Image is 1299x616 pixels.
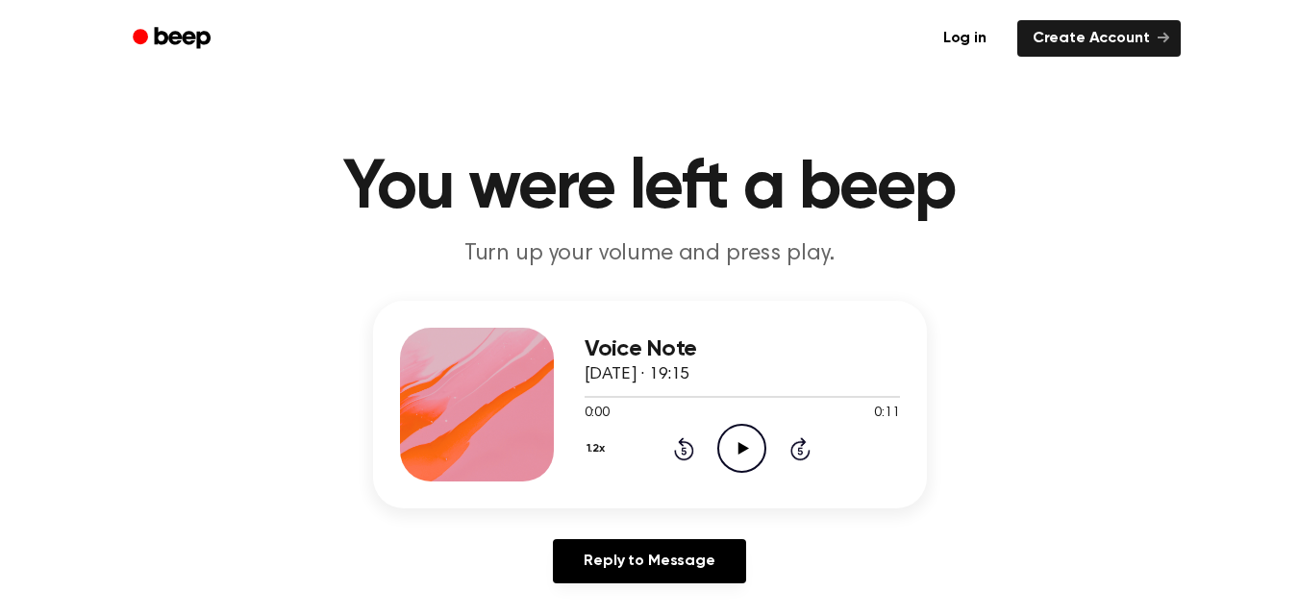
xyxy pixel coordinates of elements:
[924,16,1006,61] a: Log in
[585,336,900,362] h3: Voice Note
[119,20,228,58] a: Beep
[158,154,1142,223] h1: You were left a beep
[585,404,610,424] span: 0:00
[874,404,899,424] span: 0:11
[553,539,745,583] a: Reply to Message
[1017,20,1181,57] a: Create Account
[585,432,612,465] button: 1.2x
[585,366,690,383] span: [DATE] · 19:15
[281,238,1019,270] p: Turn up your volume and press play.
